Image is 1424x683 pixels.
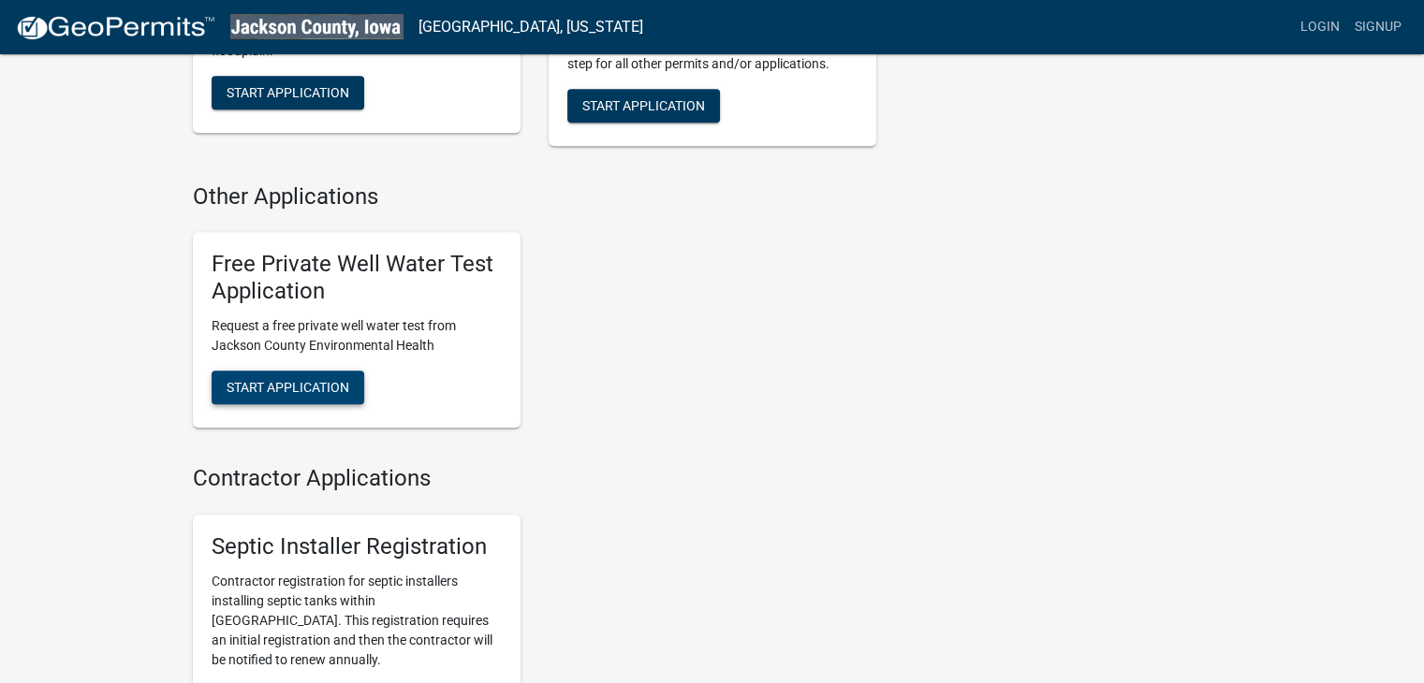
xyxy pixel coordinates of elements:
img: Jackson County, Iowa [230,14,404,39]
p: Request a free private well water test from Jackson County Environmental Health [212,316,502,356]
h5: Free Private Well Water Test Application [212,251,502,305]
span: Start Application [227,379,349,394]
a: [GEOGRAPHIC_DATA], [US_STATE] [418,11,643,43]
a: Signup [1347,9,1409,45]
p: Contractor registration for septic installers installing septic tanks within [GEOGRAPHIC_DATA]. T... [212,572,502,670]
button: Start Application [212,76,364,109]
h4: Other Applications [193,183,876,211]
span: Start Application [582,97,705,112]
wm-workflow-list-section: Other Applications [193,183,876,443]
a: Login [1293,9,1347,45]
h5: Septic Installer Registration [212,533,502,560]
button: Start Application [567,89,720,123]
span: Start Application [227,85,349,100]
button: Start Application [212,371,364,404]
h4: Contractor Applications [193,465,876,492]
